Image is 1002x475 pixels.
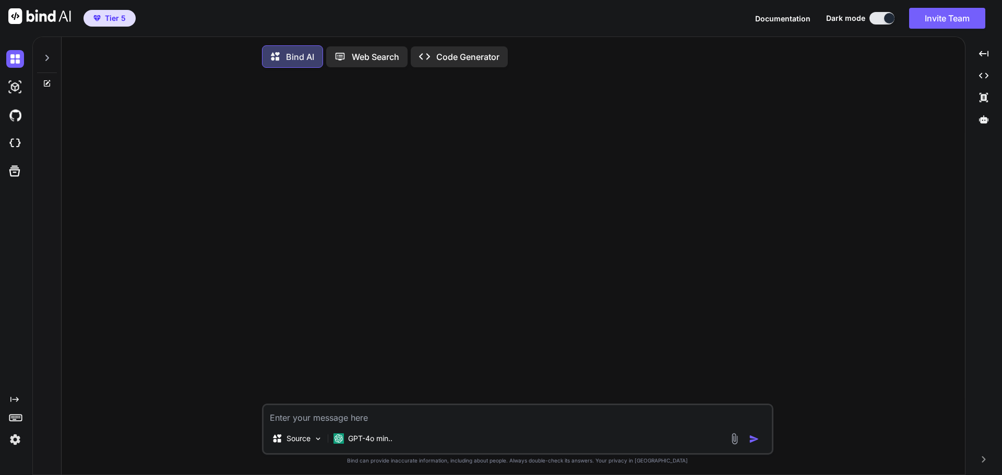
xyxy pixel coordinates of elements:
[729,433,741,445] img: attachment
[6,135,24,152] img: cloudideIcon
[749,434,759,444] img: icon
[105,13,126,23] span: Tier 5
[6,50,24,68] img: darkChat
[6,106,24,124] img: githubDark
[286,51,314,63] p: Bind AI
[755,13,810,24] button: Documentation
[826,13,865,23] span: Dark mode
[755,14,810,23] span: Documentation
[8,8,71,24] img: Bind AI
[262,457,773,465] p: Bind can provide inaccurate information, including about people. Always double-check its answers....
[83,10,136,27] button: premiumTier 5
[333,433,344,444] img: GPT-4o mini
[348,433,392,444] p: GPT-4o min..
[93,15,101,21] img: premium
[6,78,24,96] img: darkAi-studio
[287,433,311,444] p: Source
[314,434,323,443] img: Pick Models
[436,51,499,63] p: Code Generator
[909,8,985,29] button: Invite Team
[6,431,24,448] img: settings
[352,51,399,63] p: Web Search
